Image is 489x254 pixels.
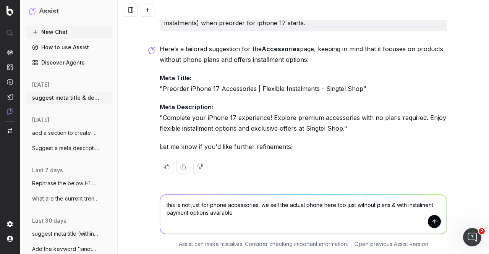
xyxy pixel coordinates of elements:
[32,167,63,174] span: last 7 days
[26,41,112,53] a: How to use Assist
[32,195,99,202] span: what are the current trending keywords f
[26,142,112,154] button: Suggest a meta description within 160 ch
[32,144,99,152] span: Suggest a meta description within 160 ch
[7,108,13,115] img: Assist
[160,102,447,134] p: "Complete your iPhone 17 experience! Explore premium accessories with no plans required. Enjoy fl...
[479,228,485,234] span: 2
[26,127,112,139] button: add a section to create an internal link
[160,73,447,94] p: "Preorder iPhone 17 Accessories | Flexible Instalments - Singtel Shop"
[8,128,12,133] img: Switch project
[7,94,13,100] img: Studio
[32,245,99,253] span: Add the keyword "singtel" to the below h
[160,141,447,152] p: Let me know if you'd like further refinements!
[26,193,112,205] button: what are the current trending keywords f
[32,180,99,187] span: Rephrase the below H1 of our marketing p
[6,6,13,16] img: Botify logo
[32,230,99,238] span: suggest meta title (within 60 characters
[32,116,49,124] span: [DATE]
[160,74,191,82] strong: Meta Title:
[7,79,13,85] img: Activation
[7,49,13,55] img: Analytics
[32,129,99,137] span: add a section to create an internal link
[7,236,13,242] img: My account
[26,26,112,38] button: New Chat
[39,6,59,17] h1: Assist
[179,240,348,248] p: Assist can make mistakes. Consider checking important information.
[26,228,112,240] button: suggest meta title (within 60 characters
[29,8,36,15] img: Assist
[160,195,447,234] textarea: this is not just for phone accessories. we sell the actual phone here too just without plans & wi...
[26,92,112,104] button: suggest meta title & description for our
[32,94,99,102] span: suggest meta title & description for our
[29,6,108,17] button: Assist
[32,217,66,225] span: last 30 days
[148,47,155,54] img: Botify assist logo
[262,45,300,53] strong: Accessories
[32,81,49,89] span: [DATE]
[26,57,112,69] a: Discover Agents
[160,44,447,65] p: Here’s a tailored suggestion for the page, keeping in mind that it focuses on products without ph...
[26,177,112,189] button: Rephrase the below H1 of our marketing p
[463,228,481,246] iframe: Intercom live chat
[7,221,13,227] img: Setting
[7,64,13,70] img: Intelligence
[160,103,213,111] strong: Meta Description:
[355,240,428,248] a: Open previous Assist version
